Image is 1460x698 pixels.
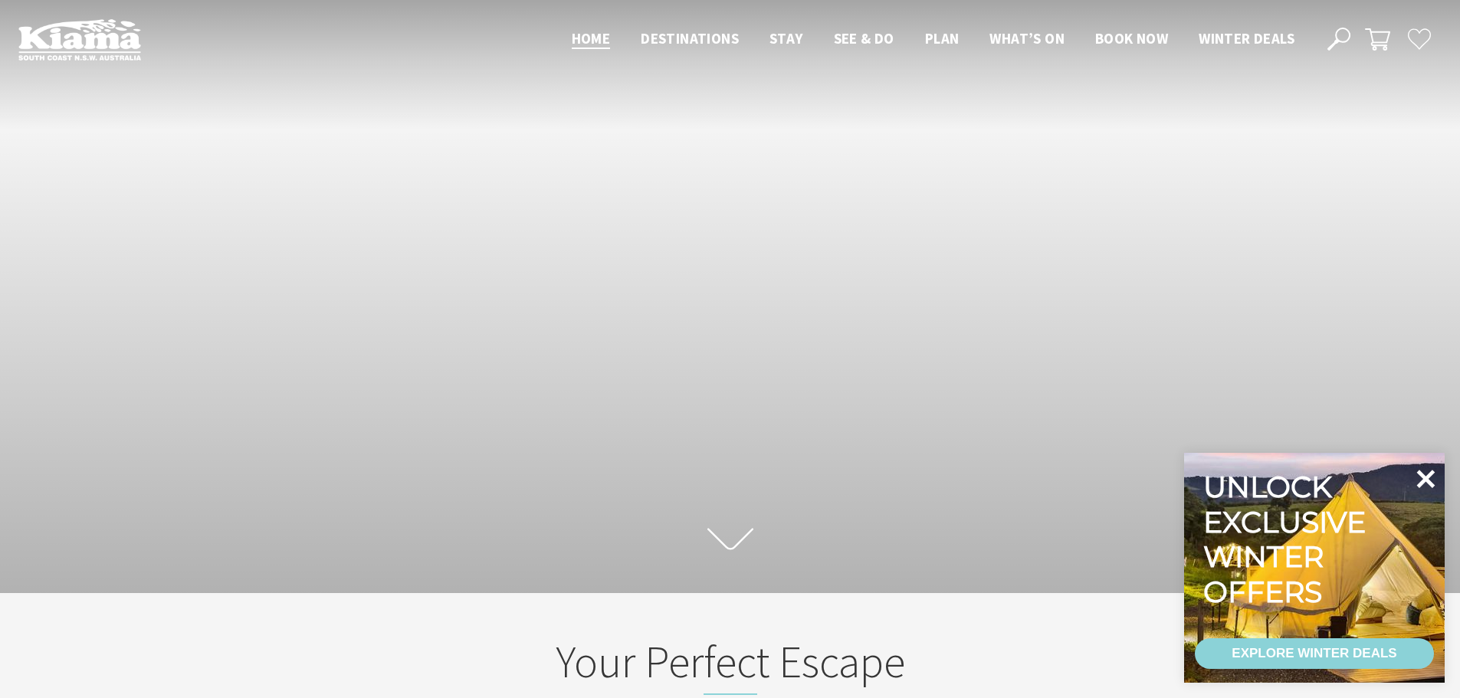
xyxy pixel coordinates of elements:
span: Stay [769,29,803,48]
div: EXPLORE WINTER DEALS [1232,638,1396,669]
span: What’s On [989,29,1065,48]
a: EXPLORE WINTER DEALS [1195,638,1434,669]
div: Unlock exclusive winter offers [1203,470,1373,609]
span: Winter Deals [1199,29,1294,48]
span: Destinations [641,29,739,48]
span: Book now [1095,29,1168,48]
h2: Your Perfect Escape [430,635,1031,695]
nav: Main Menu [556,27,1310,52]
img: Kiama Logo [18,18,141,61]
span: Home [572,29,611,48]
span: See & Do [834,29,894,48]
span: Plan [925,29,960,48]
